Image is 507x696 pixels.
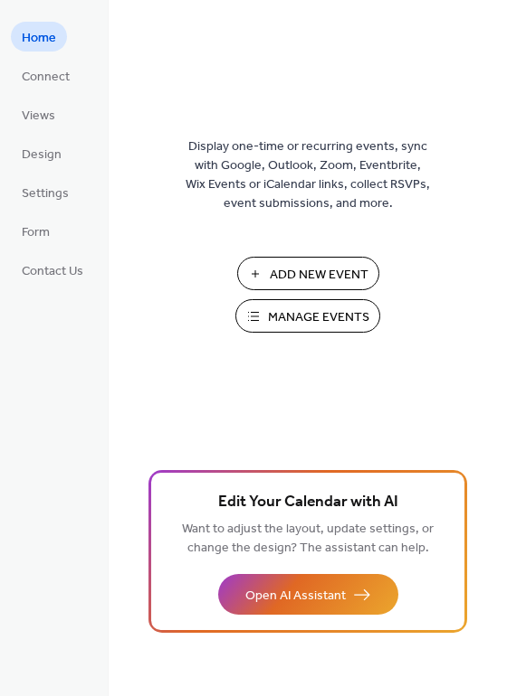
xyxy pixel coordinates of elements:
button: Open AI Assistant [218,574,398,615]
a: Views [11,99,66,129]
button: Manage Events [235,299,380,333]
span: Contact Us [22,262,83,281]
a: Connect [11,61,81,90]
span: Add New Event [270,266,368,285]
span: Display one-time or recurring events, sync with Google, Outlook, Zoom, Eventbrite, Wix Events or ... [186,137,430,213]
a: Contact Us [11,255,94,285]
span: Open AI Assistant [245,587,346,606]
span: Views [22,107,55,126]
span: Edit Your Calendar with AI [218,490,398,515]
span: Settings [22,184,69,203]
a: Design [11,138,72,168]
span: Design [22,146,62,165]
span: Form [22,223,50,242]
span: Manage Events [268,308,369,327]
button: Add New Event [237,257,379,290]
span: Connect [22,68,70,87]
a: Form [11,216,61,246]
span: Home [22,29,56,48]
span: Want to adjust the layout, update settings, or change the design? The assistant can help. [182,517,434,560]
a: Settings [11,177,80,207]
a: Home [11,22,67,52]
